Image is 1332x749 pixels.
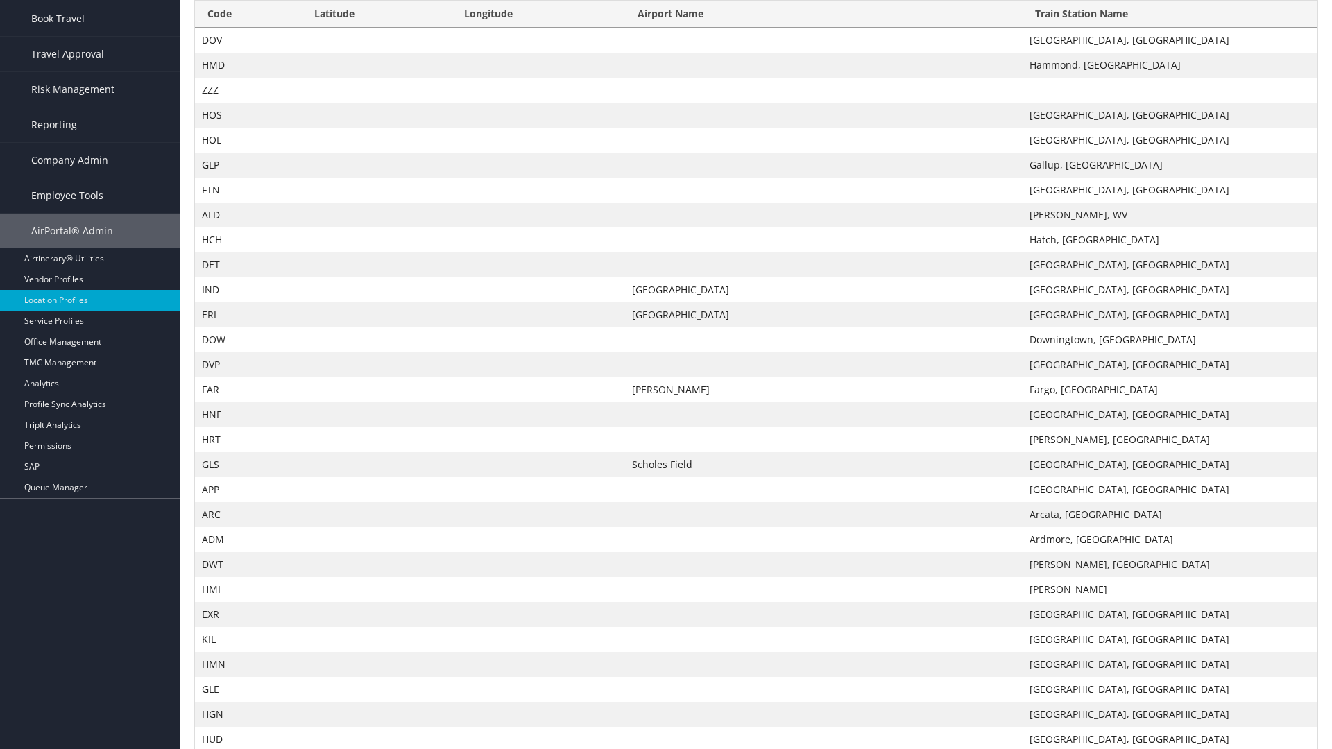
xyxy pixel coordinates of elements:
[1023,377,1317,402] td: Fargo, [GEOGRAPHIC_DATA]
[302,1,452,28] th: Latitude: activate to sort column descending
[195,402,302,427] td: HNF
[1023,702,1317,727] td: [GEOGRAPHIC_DATA], [GEOGRAPHIC_DATA]
[1023,28,1317,53] td: [GEOGRAPHIC_DATA], [GEOGRAPHIC_DATA]
[195,627,302,652] td: KIL
[1023,577,1317,602] td: [PERSON_NAME]
[195,103,302,128] td: HOS
[1023,203,1317,227] td: [PERSON_NAME], WV
[1023,252,1317,277] td: [GEOGRAPHIC_DATA], [GEOGRAPHIC_DATA]
[1023,452,1317,477] td: [GEOGRAPHIC_DATA], [GEOGRAPHIC_DATA]
[195,178,302,203] td: FTN
[1023,627,1317,652] td: [GEOGRAPHIC_DATA], [GEOGRAPHIC_DATA]
[31,214,113,248] span: AirPortal® Admin
[625,277,1022,302] td: [GEOGRAPHIC_DATA]
[195,327,302,352] td: DOW
[1023,402,1317,427] td: [GEOGRAPHIC_DATA], [GEOGRAPHIC_DATA]
[195,452,302,477] td: GLS
[195,477,302,502] td: APP
[1023,552,1317,577] td: [PERSON_NAME], [GEOGRAPHIC_DATA]
[195,677,302,702] td: GLE
[31,72,114,107] span: Risk Management
[195,78,302,103] td: ZZZ
[625,452,1022,477] td: Scholes Field
[1023,652,1317,677] td: [GEOGRAPHIC_DATA], [GEOGRAPHIC_DATA]
[31,107,77,142] span: Reporting
[195,1,302,28] th: Code: activate to sort column ascending
[1023,352,1317,377] td: [GEOGRAPHIC_DATA], [GEOGRAPHIC_DATA]
[1023,53,1317,78] td: Hammond, [GEOGRAPHIC_DATA]
[31,1,85,36] span: Book Travel
[625,1,1022,28] th: Airport Name: activate to sort column ascending
[31,37,104,71] span: Travel Approval
[1023,227,1317,252] td: Hatch, [GEOGRAPHIC_DATA]
[195,153,302,178] td: GLP
[1023,103,1317,128] td: [GEOGRAPHIC_DATA], [GEOGRAPHIC_DATA]
[195,277,302,302] td: IND
[195,527,302,552] td: ADM
[195,602,302,627] td: EXR
[195,377,302,402] td: FAR
[195,53,302,78] td: HMD
[1023,477,1317,502] td: [GEOGRAPHIC_DATA], [GEOGRAPHIC_DATA]
[1023,178,1317,203] td: [GEOGRAPHIC_DATA], [GEOGRAPHIC_DATA]
[625,302,1022,327] td: [GEOGRAPHIC_DATA]
[1023,128,1317,153] td: [GEOGRAPHIC_DATA], [GEOGRAPHIC_DATA]
[195,203,302,227] td: ALD
[1023,677,1317,702] td: [GEOGRAPHIC_DATA], [GEOGRAPHIC_DATA]
[1023,502,1317,527] td: Arcata, [GEOGRAPHIC_DATA]
[195,352,302,377] td: DVP
[195,702,302,727] td: HGN
[195,28,302,53] td: DOV
[195,652,302,677] td: HMN
[195,552,302,577] td: DWT
[625,377,1022,402] td: [PERSON_NAME]
[1023,602,1317,627] td: [GEOGRAPHIC_DATA], [GEOGRAPHIC_DATA]
[1023,427,1317,452] td: [PERSON_NAME], [GEOGRAPHIC_DATA]
[1023,153,1317,178] td: Gallup, [GEOGRAPHIC_DATA]
[195,427,302,452] td: HRT
[195,502,302,527] td: ARC
[1023,302,1317,327] td: [GEOGRAPHIC_DATA], [GEOGRAPHIC_DATA]
[1023,327,1317,352] td: Downingtown, [GEOGRAPHIC_DATA]
[31,143,108,178] span: Company Admin
[195,302,302,327] td: ERI
[31,178,103,213] span: Employee Tools
[1023,527,1317,552] td: Ardmore, [GEOGRAPHIC_DATA]
[195,227,302,252] td: HCH
[452,1,625,28] th: Longitude: activate to sort column ascending
[195,577,302,602] td: HMI
[1023,277,1317,302] td: [GEOGRAPHIC_DATA], [GEOGRAPHIC_DATA]
[1023,1,1317,28] th: Train Station Name: activate to sort column ascending
[195,252,302,277] td: DET
[195,128,302,153] td: HOL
